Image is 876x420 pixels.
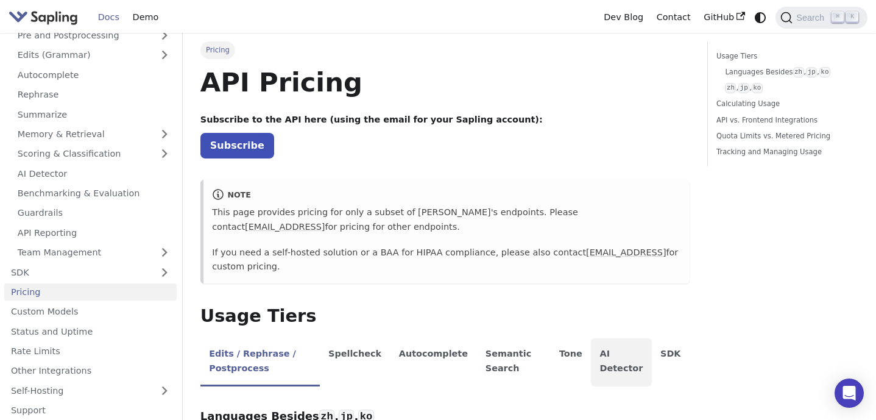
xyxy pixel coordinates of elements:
[212,188,680,203] div: note
[752,83,763,93] code: ko
[212,205,680,235] p: This page provides pricing for only a subset of [PERSON_NAME]'s endpoints. Please contact for pri...
[725,66,849,78] a: Languages Besideszh,jp,ko
[11,185,177,202] a: Benchmarking & Evaluation
[716,115,854,126] a: API vs. Frontend Integrations
[652,338,690,386] li: SDK
[806,67,817,77] code: jp
[793,67,804,77] code: zh
[200,41,235,59] span: Pricing
[11,165,177,182] a: AI Detector
[835,379,864,408] div: Open Intercom Messenger
[4,382,177,399] a: Self-Hosting
[591,338,652,386] li: AI Detector
[11,224,177,241] a: API Reporting
[597,8,649,27] a: Dev Blog
[846,12,858,23] kbd: K
[775,7,867,29] button: Search (Command+K)
[476,338,550,386] li: Semantic Search
[4,362,177,380] a: Other Integrations
[716,51,854,62] a: Usage Tiers
[4,402,177,419] a: Support
[716,98,854,110] a: Calculating Usage
[4,343,177,360] a: Rate Limits
[650,8,698,27] a: Contact
[200,338,320,386] li: Edits / Rephrase / Postprocess
[11,27,177,44] a: Pre and Postprocessing
[586,247,666,257] a: [EMAIL_ADDRESS]
[11,105,177,123] a: Summarize
[11,66,177,84] a: Autocomplete
[11,126,177,143] a: Memory & Retrieval
[200,305,690,327] h2: Usage Tiers
[212,246,680,275] p: If you need a self-hosted solution or a BAA for HIPAA compliance, please also contact for custom ...
[11,204,177,222] a: Guardrails
[9,9,82,26] a: Sapling.ai
[819,67,830,77] code: ko
[4,322,177,340] a: Status and Uptime
[793,13,832,23] span: Search
[200,41,690,59] nav: Breadcrumbs
[738,83,749,93] code: jp
[390,338,476,386] li: Autocomplete
[11,244,177,262] a: Team Management
[725,83,736,93] code: zh
[11,145,177,163] a: Scoring & Classification
[752,9,769,26] button: Switch between dark and light mode (currently system mode)
[9,9,78,26] img: Sapling.ai
[11,86,177,104] a: Rephrase
[551,338,592,386] li: Tone
[200,66,690,99] h1: API Pricing
[200,115,543,124] strong: Subscribe to the API here (using the email for your Sapling account):
[200,133,274,158] a: Subscribe
[126,8,165,27] a: Demo
[91,8,126,27] a: Docs
[245,222,325,232] a: [EMAIL_ADDRESS]
[725,82,849,94] a: zh,jp,ko
[152,263,177,281] button: Expand sidebar category 'SDK'
[697,8,751,27] a: GitHub
[11,46,177,64] a: Edits (Grammar)
[716,146,854,158] a: Tracking and Managing Usage
[832,12,844,23] kbd: ⌘
[4,283,177,301] a: Pricing
[4,263,152,281] a: SDK
[4,303,177,321] a: Custom Models
[716,130,854,142] a: Quota Limits vs. Metered Pricing
[320,338,390,386] li: Spellcheck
